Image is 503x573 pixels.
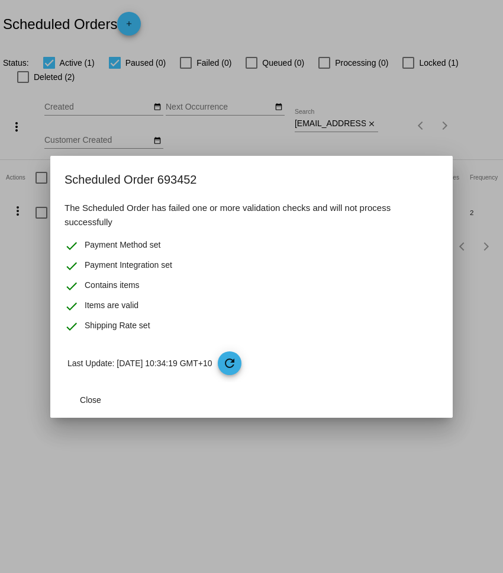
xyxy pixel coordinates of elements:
mat-icon: check [65,279,79,293]
span: Contains items [85,279,140,293]
mat-icon: check [65,239,79,253]
button: Close dialog [65,389,117,411]
span: Payment Method set [85,239,160,253]
h2: Scheduled Order 693452 [65,170,438,189]
mat-icon: check [65,299,79,313]
h4: The Scheduled Order has failed one or more validation checks and will not process successfully [65,201,438,229]
span: Close [80,395,101,405]
mat-icon: check [65,319,79,334]
p: Last Update: [DATE] 10:34:19 GMT+10 [67,351,438,375]
mat-icon: refresh [223,356,237,370]
mat-icon: check [65,259,79,273]
span: Items are valid [85,299,138,313]
span: Shipping Rate set [85,319,150,334]
span: Payment Integration set [85,259,172,273]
